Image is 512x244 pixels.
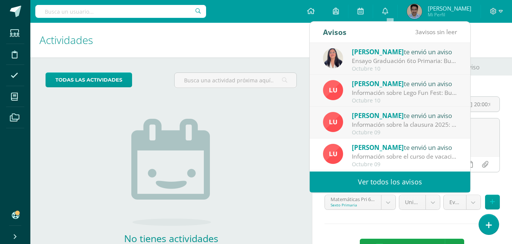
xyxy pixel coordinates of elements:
div: Avisos [323,22,347,43]
div: Información sobre Lego Fun Fest: Buen día estimada comunidad educativa. Espero que se encuentren ... [352,88,457,97]
h1: Actividades [39,23,303,57]
span: Unidad 4 [405,195,420,209]
span: 3 [415,28,419,36]
div: Ensayo Graduación 6to Primaria: Buenas tardes y bendiciones. Estimados padres de familia, adjunto... [352,57,457,65]
span: Aviso [465,58,480,76]
input: Fecha de entrega [446,97,499,112]
div: Octubre 10 [352,66,457,72]
img: 5e9a15aa805efbf1b7537bc14e88b61e.png [323,144,343,164]
span: [PERSON_NAME] [352,79,404,88]
a: Matemáticas Pri 6 'A'Sexto Primaria [325,195,395,209]
span: Evaluación Final (20.0%) [449,195,460,209]
div: Sexto Primaria [331,202,375,208]
img: 5e9a15aa805efbf1b7537bc14e88b61e.png [323,112,343,132]
div: Información sobre el curso de vacaciones. : Buen día estimada comunidad. Esperamos que se encuent... [352,152,457,161]
span: avisos sin leer [415,28,457,36]
div: te envió un aviso [352,47,457,57]
div: te envió un aviso [352,110,457,120]
img: 5e9a15aa805efbf1b7537bc14e88b61e.png [323,80,343,100]
span: Mi Perfil [428,11,471,18]
span: [PERSON_NAME] [352,143,404,152]
a: Evaluación Final (20.0%) [444,195,480,209]
div: Matemáticas Pri 6 'A' [331,195,375,202]
div: te envió un aviso [352,142,457,152]
a: todas las Actividades [46,72,132,87]
div: Octubre 09 [352,161,457,168]
img: c294f50833f73cd12518d415cbdaa8ea.png [407,4,422,19]
label: Fecha: [446,88,500,93]
div: te envió un aviso [352,79,457,88]
img: no_activities.png [131,119,211,226]
a: Unidad 4 [399,195,440,209]
div: Información sobre la clausura 2025: Buen día estimada comunidad educativa. Esperamos que se encue... [352,120,457,129]
span: [PERSON_NAME] [428,5,471,12]
input: Busca una actividad próxima aquí... [175,73,296,88]
span: [PERSON_NAME] [352,111,404,120]
div: Octubre 10 [352,98,457,104]
input: Busca un usuario... [35,5,206,18]
div: Octubre 09 [352,129,457,136]
a: Ver todos los avisos [310,172,470,192]
img: af3bce2a071dd75594e74c1929a941ec.png [323,48,343,68]
span: [PERSON_NAME] [352,47,404,56]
